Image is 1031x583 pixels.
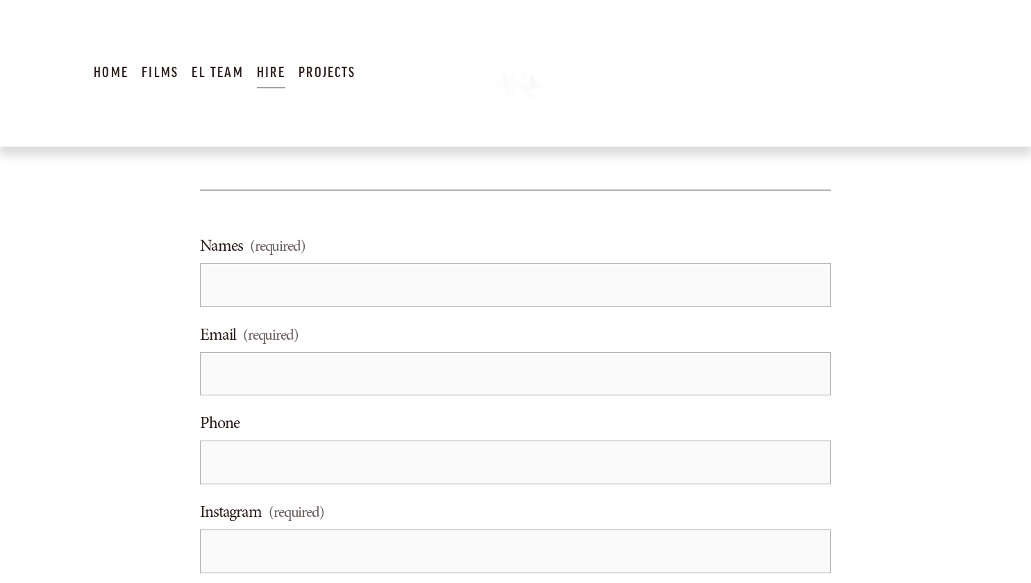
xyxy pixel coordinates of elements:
a: Films [142,56,178,90]
a: EL TEAM [192,56,243,90]
span: Phone [200,409,239,438]
span: Instagram [200,498,261,527]
span: (required) [243,322,299,349]
span: Names [200,232,242,261]
a: Hire [257,56,285,90]
span: (required) [269,500,324,526]
span: (required) [250,233,305,260]
a: Projects [299,56,356,90]
img: CASTANEDA FILMS [453,10,579,136]
span: Email [200,321,235,350]
a: Home [94,56,128,90]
